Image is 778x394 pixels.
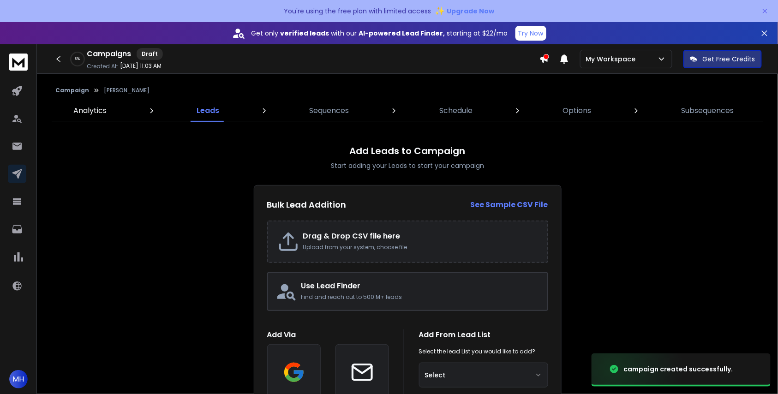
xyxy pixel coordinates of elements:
p: Analytics [73,105,107,116]
img: logo [9,54,28,71]
span: ✨ [435,5,445,18]
p: Subsequences [682,105,734,116]
h2: Drag & Drop CSV file here [303,231,538,242]
p: 0 % [75,56,80,62]
p: My Workspace [586,54,640,64]
div: campaign created successfully. [624,364,733,374]
p: Options [563,105,592,116]
h2: Bulk Lead Addition [267,198,347,211]
p: Start adding your Leads to start your campaign [331,161,484,170]
p: Created At: [87,63,118,70]
strong: AI-powered Lead Finder, [359,29,445,38]
a: Subsequences [676,100,740,122]
h1: Add From Lead List [419,329,548,340]
p: [DATE] 11:03 AM [120,62,162,70]
h1: Add Via [267,329,389,340]
strong: verified leads [281,29,329,38]
button: Campaign [55,87,89,94]
span: Select [425,370,446,380]
p: Sequences [310,105,349,116]
button: MH [9,370,28,388]
a: Schedule [434,100,478,122]
a: Analytics [68,100,112,122]
p: You're using the free plan with limited access [284,6,431,16]
p: [PERSON_NAME] [104,87,150,94]
h1: Campaigns [87,48,131,60]
a: Leads [191,100,225,122]
p: Get Free Credits [703,54,755,64]
h1: Add Leads to Campaign [350,144,466,157]
span: Upgrade Now [447,6,494,16]
div: Draft [137,48,163,60]
p: Find and reach out to 500 M+ leads [301,293,540,301]
p: Upload from your system, choose file [303,244,538,251]
a: Sequences [304,100,355,122]
p: Leads [197,105,219,116]
a: See Sample CSV File [471,199,548,210]
button: Get Free Credits [683,50,762,68]
button: ✨Upgrade Now [435,2,494,20]
p: Schedule [439,105,473,116]
button: Try Now [515,26,546,41]
p: Try Now [518,29,544,38]
h2: Use Lead Finder [301,281,540,292]
a: Options [557,100,597,122]
p: Get only with our starting at $22/mo [251,29,508,38]
p: Select the lead List you would like to add? [419,348,536,355]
